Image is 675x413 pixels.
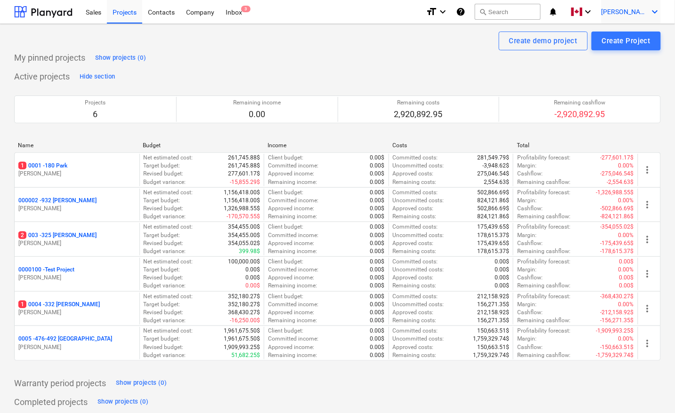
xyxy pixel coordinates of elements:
p: Revised budget : [144,170,184,178]
span: more_vert [642,338,653,349]
p: Committed income : [268,335,318,343]
p: Target budget : [144,162,180,170]
p: 212,158.92$ [477,293,509,301]
p: Committed costs : [393,223,438,231]
i: Knowledge base [456,6,465,17]
div: Total [517,142,634,149]
span: more_vert [642,303,653,314]
p: Committed costs : [393,258,438,266]
p: 0.00% [618,335,634,343]
div: 000002 -932 [PERSON_NAME][PERSON_NAME] [18,197,136,213]
p: Approved costs : [393,274,434,282]
p: Completed projects [14,397,88,408]
p: 2,554.63$ [484,178,509,186]
span: [PERSON_NAME] [602,8,649,16]
span: more_vert [642,268,653,279]
p: Warranty period projects [14,378,106,389]
p: Revised budget : [144,205,184,213]
p: 0.00$ [370,231,385,239]
p: Active projects [14,71,70,82]
p: 0.00$ [370,247,385,255]
span: 1 [18,162,26,169]
p: 0.00% [618,266,634,274]
div: Show projects (0) [116,378,167,389]
p: 0001 - 180 Park [18,162,67,170]
p: Cashflow : [517,309,543,317]
p: 354,455.00$ [228,223,260,231]
p: Committed income : [268,301,318,309]
p: 0.00 [233,109,281,120]
div: 10001 -180 Park[PERSON_NAME] [18,162,136,178]
p: Remaining income : [268,213,317,221]
p: 502,866.69$ [477,205,509,213]
p: Remaining cashflow : [517,282,570,290]
p: Revised budget : [144,309,184,317]
p: Client budget : [268,258,303,266]
p: -3,948.62$ [482,162,509,170]
p: Profitability forecast : [517,189,570,197]
p: -1,326,988.55$ [596,189,634,197]
p: Remaining income [233,99,281,107]
p: Uncommitted costs : [393,197,444,205]
p: 0.00$ [495,274,509,282]
div: Create Project [602,35,651,47]
p: Uncommitted costs : [393,335,444,343]
div: 10004 -332 [PERSON_NAME][PERSON_NAME] [18,301,136,317]
p: Approved costs : [393,205,434,213]
p: 0004 - 332 [PERSON_NAME] [18,301,100,309]
span: search [479,8,487,16]
p: -1,759,329.74$ [596,351,634,359]
p: Remaining costs : [393,351,437,359]
button: Show projects (0) [114,376,169,391]
p: Budget variance : [144,247,186,255]
p: 1,961,675.50$ [224,327,260,335]
p: Profitability forecast : [517,154,570,162]
div: Budget [143,142,260,149]
p: [PERSON_NAME] [18,239,136,247]
p: 0.00% [618,301,634,309]
p: Committed costs : [393,327,438,335]
p: Remaining cashflow : [517,213,570,221]
div: Name [18,142,135,149]
p: Budget variance : [144,282,186,290]
p: 0005 - 476-492 [GEOGRAPHIC_DATA] [18,335,112,343]
div: Hide section [80,71,115,82]
p: Margin : [517,335,537,343]
div: Show projects (0) [98,397,148,407]
span: more_vert [642,164,653,175]
p: Remaining costs : [393,213,437,221]
p: Revised budget : [144,239,184,247]
p: Committed costs : [393,293,438,301]
p: Uncommitted costs : [393,231,444,239]
p: 6 [85,109,106,120]
p: -212,158.92$ [601,309,634,317]
p: 0.00$ [245,266,260,274]
span: 3 [241,6,251,12]
p: 1,759,329.74$ [473,335,509,343]
p: 1,961,675.50$ [224,335,260,343]
p: Remaining income : [268,351,317,359]
p: Profitability forecast : [517,258,570,266]
p: 0.00$ [370,189,385,197]
p: Margin : [517,231,537,239]
p: 2,920,892.95 [394,109,443,120]
p: 0.00$ [370,213,385,221]
p: Approved costs : [393,170,434,178]
p: Net estimated cost : [144,189,193,197]
p: 0.00$ [370,327,385,335]
span: 2 [18,231,26,239]
p: Margin : [517,301,537,309]
p: Remaining cashflow [554,99,606,107]
p: 0.00$ [370,170,385,178]
p: 0.00$ [370,317,385,325]
p: Target budget : [144,197,180,205]
button: Show projects (0) [95,395,151,410]
p: 352,180.27$ [228,293,260,301]
div: Show projects (0) [95,53,146,64]
p: Committed income : [268,231,318,239]
p: Budget variance : [144,213,186,221]
p: 0.00$ [495,266,509,274]
p: -170,570.55$ [227,213,260,221]
button: Show projects (0) [93,50,148,65]
p: 0.00$ [370,282,385,290]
